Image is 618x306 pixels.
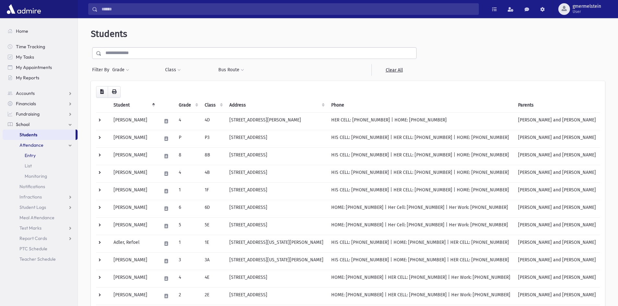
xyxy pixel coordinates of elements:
td: 4B [201,165,225,182]
td: 3A [201,252,225,270]
td: [PERSON_NAME] and [PERSON_NAME] [514,182,600,200]
span: gmermelstein [573,4,601,9]
a: Clear All [371,64,417,76]
td: [PERSON_NAME] [110,200,158,217]
td: [PERSON_NAME] and [PERSON_NAME] [514,147,600,165]
span: List [25,163,32,169]
span: User [573,9,601,14]
td: 4E [201,270,225,287]
td: [STREET_ADDRESS] [225,200,327,217]
a: Students [3,130,76,140]
td: 4 [175,112,201,130]
td: 8B [201,147,225,165]
td: [PERSON_NAME] [110,147,158,165]
input: Search [98,3,479,15]
span: My Reports [16,75,39,81]
button: Bus Route [218,64,244,76]
a: Financials [3,98,78,109]
span: PTC Schedule [19,246,47,252]
td: 8 [175,147,201,165]
span: Entry [25,153,36,158]
span: Teacher Schedule [19,256,56,262]
td: [PERSON_NAME] and [PERSON_NAME] [514,252,600,270]
td: [STREET_ADDRESS] [225,270,327,287]
td: 1F [201,182,225,200]
th: Class: activate to sort column ascending [201,98,225,113]
td: [STREET_ADDRESS] [225,182,327,200]
span: Filter By [92,66,112,73]
a: Accounts [3,88,78,98]
td: [STREET_ADDRESS] [225,147,327,165]
a: Student Logs [3,202,78,212]
td: [STREET_ADDRESS][US_STATE][PERSON_NAME] [225,252,327,270]
td: P3 [201,130,225,147]
td: 5E [201,217,225,235]
span: My Appointments [16,64,52,70]
td: Adler, Refoel [110,235,158,252]
span: Attendance [19,142,43,148]
td: [PERSON_NAME] and [PERSON_NAME] [514,112,600,130]
td: [PERSON_NAME] [110,112,158,130]
th: Address: activate to sort column ascending [225,98,327,113]
span: Students [19,132,37,138]
td: [STREET_ADDRESS] [225,165,327,182]
td: HOME: [PHONE_NUMBER] | HER CELL: [PHONE_NUMBER] | Her Work: [PHONE_NUMBER] [327,287,514,305]
td: [PERSON_NAME] and [PERSON_NAME] [514,235,600,252]
td: 3 [175,252,201,270]
span: Monitoring [25,173,47,179]
td: [PERSON_NAME] and [PERSON_NAME] [514,217,600,235]
td: HIS CELL: [PHONE_NUMBER] | HER CELL: [PHONE_NUMBER] | HOME: [PHONE_NUMBER] [327,130,514,147]
span: Home [16,28,28,34]
td: [PERSON_NAME] [110,252,158,270]
td: [PERSON_NAME] and [PERSON_NAME] [514,270,600,287]
td: 2E [201,287,225,305]
td: HIS CELL: [PHONE_NUMBER] | HER CELL: [PHONE_NUMBER] | HOME: [PHONE_NUMBER] [327,147,514,165]
td: [PERSON_NAME] [110,165,158,182]
span: Time Tracking [16,44,45,50]
a: Fundraising [3,109,78,119]
td: [PERSON_NAME] and [PERSON_NAME] [514,165,600,182]
a: Infractions [3,192,78,202]
a: My Reports [3,73,78,83]
td: [STREET_ADDRESS][PERSON_NAME] [225,112,327,130]
td: 6D [201,200,225,217]
button: CSV [96,86,108,98]
button: Grade [112,64,129,76]
th: Student: activate to sort column descending [110,98,158,113]
td: HOME: [PHONE_NUMBER] | Her Cell: [PHONE_NUMBER] | Her Work: [PHONE_NUMBER] [327,217,514,235]
td: [PERSON_NAME] and [PERSON_NAME] [514,200,600,217]
td: HIS CELL: [PHONE_NUMBER] | HER CELL: [PHONE_NUMBER] | HOME: [PHONE_NUMBER] [327,182,514,200]
td: 4D [201,112,225,130]
img: AdmirePro [5,3,42,16]
a: Test Marks [3,223,78,233]
span: Notifications [19,184,45,189]
td: HIS CELL: [PHONE_NUMBER] | HOME: [PHONE_NUMBER] | HER CELL: [PHONE_NUMBER] [327,235,514,252]
span: Students [91,28,127,39]
td: [PERSON_NAME] [110,217,158,235]
span: Infractions [19,194,42,200]
a: Notifications [3,181,78,192]
a: Monitoring [3,171,78,181]
td: HER CELL: [PHONE_NUMBER] | HOME: [PHONE_NUMBER] [327,112,514,130]
td: 1 [175,235,201,252]
a: Teacher Schedule [3,254,78,264]
span: Financials [16,101,36,107]
td: HIS CELL: [PHONE_NUMBER] | HER CELL: [PHONE_NUMBER] | HOME: [PHONE_NUMBER] [327,165,514,182]
a: Entry [3,150,78,161]
td: HOME: [PHONE_NUMBER] | Her Cell: [PHONE_NUMBER] | Her Work: [PHONE_NUMBER] [327,200,514,217]
th: Phone [327,98,514,113]
td: [PERSON_NAME] [110,130,158,147]
a: Time Tracking [3,41,78,52]
td: 1 [175,182,201,200]
span: Accounts [16,90,35,96]
td: [STREET_ADDRESS] [225,287,327,305]
a: Home [3,26,78,36]
span: Report Cards [19,235,47,241]
td: 4 [175,165,201,182]
td: 4 [175,270,201,287]
th: Grade: activate to sort column ascending [175,98,201,113]
td: 1E [201,235,225,252]
td: 5 [175,217,201,235]
span: Fundraising [16,111,40,117]
td: [STREET_ADDRESS] [225,130,327,147]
